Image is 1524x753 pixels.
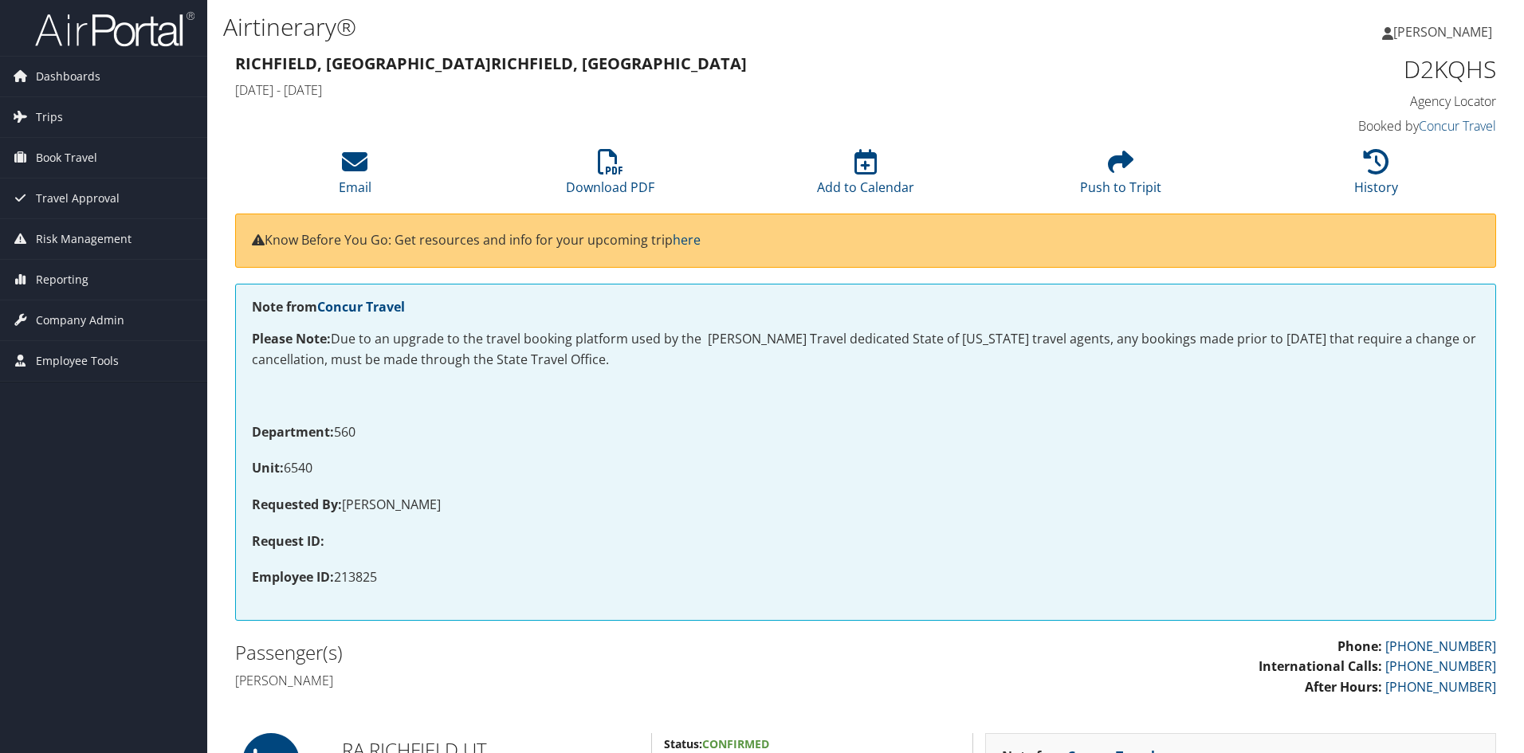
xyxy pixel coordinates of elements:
[35,10,194,48] img: airportal-logo.png
[566,158,654,196] a: Download PDF
[252,329,1479,370] p: Due to an upgrade to the travel booking platform used by the [PERSON_NAME] Travel dedicated State...
[673,231,701,249] a: here
[1080,158,1161,196] a: Push to Tripit
[252,568,334,586] strong: Employee ID:
[252,298,405,316] strong: Note from
[339,158,371,196] a: Email
[1382,8,1508,56] a: [PERSON_NAME]
[1305,678,1382,696] strong: After Hours:
[252,458,1479,479] p: 6540
[1385,657,1496,675] a: [PHONE_NUMBER]
[235,672,854,689] h4: [PERSON_NAME]
[36,57,100,96] span: Dashboards
[1199,92,1496,110] h4: Agency Locator
[1354,158,1398,196] a: History
[36,178,120,218] span: Travel Approval
[252,567,1479,588] p: 213825
[235,81,1175,99] h4: [DATE] - [DATE]
[252,532,324,550] strong: Request ID:
[1259,657,1382,675] strong: International Calls:
[252,423,334,441] strong: Department:
[36,219,132,259] span: Risk Management
[252,459,284,477] strong: Unit:
[702,736,769,751] span: Confirmed
[252,496,342,513] strong: Requested By:
[252,230,1479,251] p: Know Before You Go: Get resources and info for your upcoming trip
[252,422,1479,443] p: 560
[1337,637,1382,655] strong: Phone:
[223,10,1080,44] h1: Airtinerary®
[36,341,119,381] span: Employee Tools
[36,97,63,137] span: Trips
[1199,117,1496,135] h4: Booked by
[252,330,331,347] strong: Please Note:
[1393,23,1492,41] span: [PERSON_NAME]
[817,158,914,196] a: Add to Calendar
[1199,53,1496,86] h1: D2KQHS
[36,260,88,300] span: Reporting
[252,495,1479,516] p: [PERSON_NAME]
[1385,637,1496,655] a: [PHONE_NUMBER]
[1419,117,1496,135] a: Concur Travel
[36,138,97,178] span: Book Travel
[36,300,124,340] span: Company Admin
[664,736,702,751] strong: Status:
[1385,678,1496,696] a: [PHONE_NUMBER]
[317,298,405,316] a: Concur Travel
[235,53,747,74] strong: Richfield, [GEOGRAPHIC_DATA] Richfield, [GEOGRAPHIC_DATA]
[235,639,854,666] h2: Passenger(s)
